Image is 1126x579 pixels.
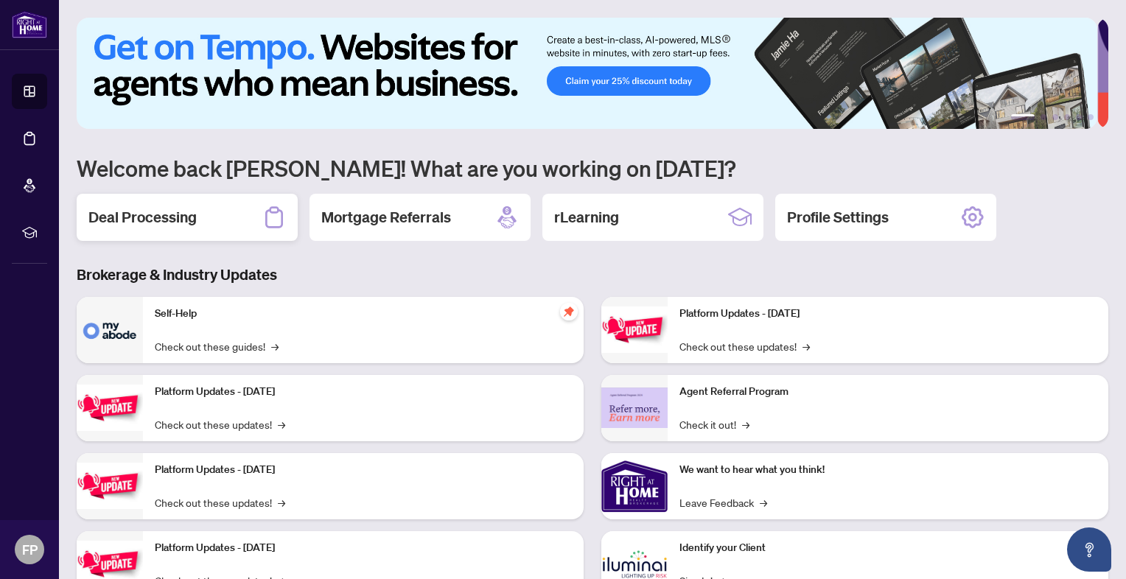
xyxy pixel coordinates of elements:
[12,11,47,38] img: logo
[155,462,572,478] p: Platform Updates - [DATE]
[554,207,619,228] h2: rLearning
[321,207,451,228] h2: Mortgage Referrals
[1064,114,1070,120] button: 4
[679,462,1097,478] p: We want to hear what you think!
[278,416,285,432] span: →
[679,494,767,510] a: Leave Feedback→
[77,297,143,363] img: Self-Help
[1067,527,1111,572] button: Open asap
[679,416,749,432] a: Check it out!→
[1076,114,1082,120] button: 5
[155,306,572,322] p: Self-Help
[271,338,279,354] span: →
[679,384,1097,400] p: Agent Referral Program
[1052,114,1058,120] button: 3
[155,384,572,400] p: Platform Updates - [DATE]
[278,494,285,510] span: →
[1041,114,1046,120] button: 2
[742,416,749,432] span: →
[22,539,38,560] span: FP
[88,207,197,228] h2: Deal Processing
[77,18,1097,129] img: Slide 0
[760,494,767,510] span: →
[77,385,143,431] img: Platform Updates - September 16, 2025
[155,338,279,354] a: Check out these guides!→
[679,540,1097,556] p: Identify your Client
[679,338,810,354] a: Check out these updates!→
[802,338,810,354] span: →
[601,306,668,353] img: Platform Updates - June 23, 2025
[787,207,889,228] h2: Profile Settings
[560,303,578,320] span: pushpin
[601,453,668,519] img: We want to hear what you think!
[1088,114,1094,120] button: 6
[77,154,1108,182] h1: Welcome back [PERSON_NAME]! What are you working on [DATE]?
[155,416,285,432] a: Check out these updates!→
[155,494,285,510] a: Check out these updates!→
[77,264,1108,285] h3: Brokerage & Industry Updates
[1011,114,1035,120] button: 1
[679,306,1097,322] p: Platform Updates - [DATE]
[601,387,668,428] img: Agent Referral Program
[155,540,572,556] p: Platform Updates - [DATE]
[77,463,143,509] img: Platform Updates - July 21, 2025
